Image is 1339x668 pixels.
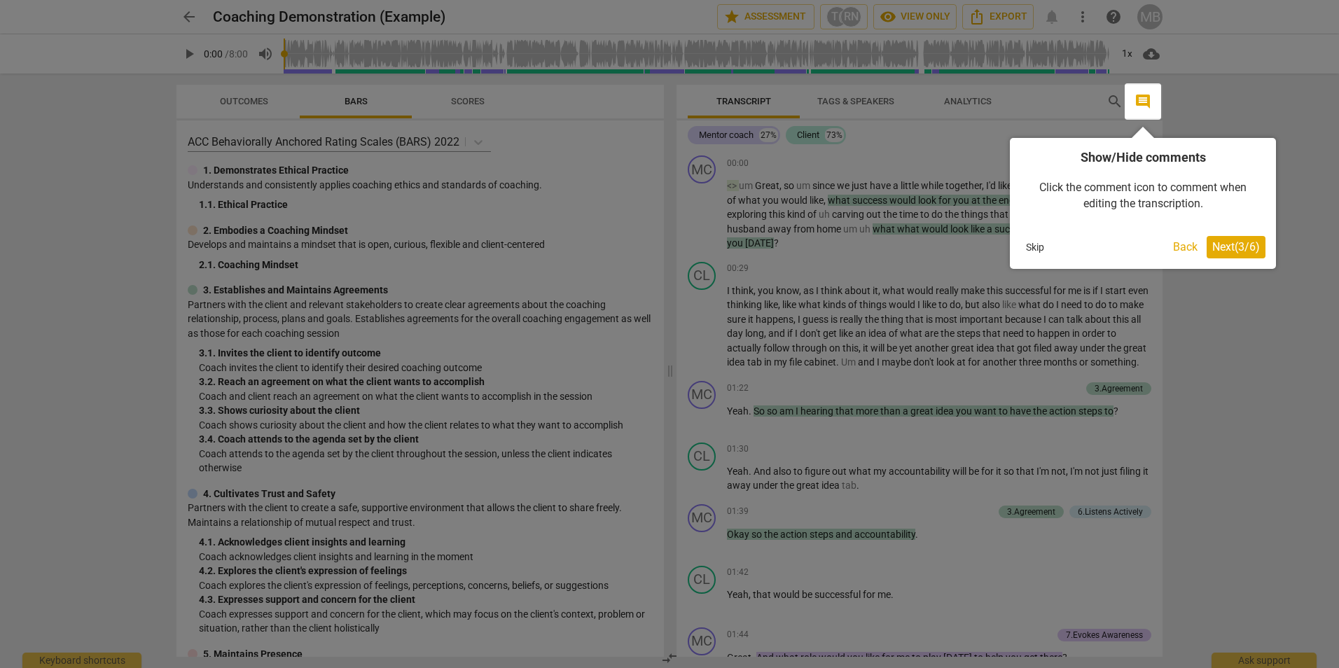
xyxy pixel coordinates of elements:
span: Next ( 3 / 6 ) [1212,240,1260,253]
button: Back [1167,236,1203,258]
button: Skip [1020,237,1050,258]
h4: Show/Hide comments [1020,148,1265,166]
div: Click the comment icon to comment when editing the transcription. [1020,166,1265,225]
button: Next [1207,236,1265,258]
